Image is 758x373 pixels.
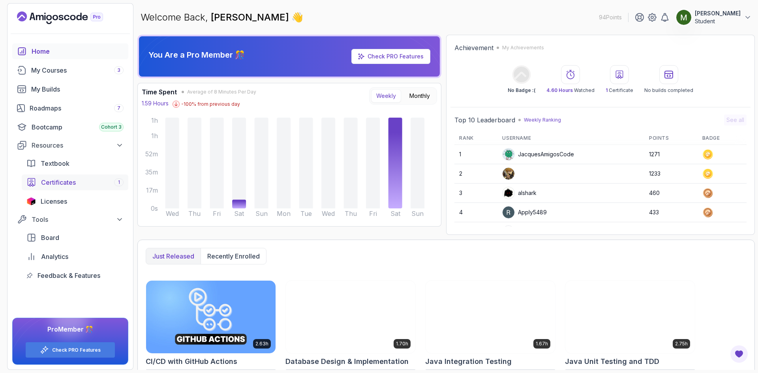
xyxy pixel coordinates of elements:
[146,356,237,367] h2: CI/CD with GitHub Actions
[234,210,244,217] tspan: Sat
[22,230,128,246] a: board
[454,222,497,242] td: 5
[166,210,179,217] tspan: Wed
[211,11,291,23] span: [PERSON_NAME]
[32,141,124,150] div: Resources
[12,138,128,152] button: Resources
[503,226,514,238] img: user profile image
[454,203,497,222] td: 4
[145,168,158,176] tspan: 35m
[22,156,128,171] a: textbook
[695,9,741,17] p: [PERSON_NAME]
[146,281,276,353] img: CI/CD with GitHub Actions card
[118,179,120,186] span: 1
[146,248,201,264] button: Just released
[146,186,158,194] tspan: 17m
[345,210,357,217] tspan: Thu
[371,89,401,103] button: Weekly
[22,174,128,190] a: certificates
[606,87,608,93] span: 1
[454,184,497,203] td: 3
[698,132,747,145] th: Badge
[22,268,128,283] a: feedback
[32,47,124,56] div: Home
[454,43,493,52] h2: Achievement
[41,252,68,261] span: Analytics
[565,356,659,367] h2: Java Unit Testing and TDD
[599,13,622,21] p: 94 Points
[644,222,698,242] td: 326
[145,150,158,158] tspan: 52m
[255,341,268,347] p: 2.63h
[503,168,514,180] img: user profile image
[17,11,121,24] a: Landing page
[25,342,115,358] button: Check PRO Features
[52,347,101,353] a: Check PRO Features
[404,89,435,103] button: Monthly
[12,212,128,227] button: Tools
[676,9,752,25] button: user profile image[PERSON_NAME]Student
[675,341,688,347] p: 2.75h
[454,145,497,164] td: 1
[454,115,515,125] h2: Top 10 Leaderboard
[369,210,377,217] tspan: Fri
[454,164,497,184] td: 2
[41,197,67,206] span: Licenses
[606,87,633,94] p: Certificate
[30,103,124,113] div: Roadmaps
[207,251,260,261] p: Recently enrolled
[152,251,194,261] p: Just released
[502,225,540,238] div: IssaKass
[644,132,698,145] th: Points
[31,66,124,75] div: My Courses
[425,356,512,367] h2: Java Integration Testing
[141,11,303,24] p: Welcome Back,
[41,233,59,242] span: Board
[724,114,747,126] button: See all
[300,210,312,217] tspan: Tue
[151,132,158,140] tspan: 1h
[31,84,124,94] div: My Builds
[22,249,128,264] a: analytics
[255,210,268,217] tspan: Sun
[503,206,514,218] img: user profile image
[142,87,177,97] h3: Time Spent
[151,116,158,124] tspan: 1h
[426,281,555,353] img: Java Integration Testing card
[188,210,201,217] tspan: Thu
[187,89,256,95] span: Average of 8 Minutes Per Day
[644,87,693,94] p: No builds completed
[38,271,100,280] span: Feedback & Features
[22,193,128,209] a: licenses
[644,145,698,164] td: 1271
[508,87,535,94] p: No Badge :(
[181,101,240,107] p: -100 % from previous day
[32,122,124,132] div: Bootcamp
[502,206,547,219] div: Apply5489
[524,117,561,123] p: Weekly Ranking
[41,178,76,187] span: Certificates
[117,105,120,111] span: 7
[368,53,424,60] a: Check PRO Features
[277,210,291,217] tspan: Mon
[390,210,401,217] tspan: Sat
[148,49,245,60] p: You Are a Pro Member 🎊
[12,62,128,78] a: courses
[12,43,128,59] a: home
[644,184,698,203] td: 460
[502,148,574,161] div: JacquesAmigosCode
[546,87,595,94] p: Watched
[502,45,544,51] p: My Achievements
[503,187,514,199] img: user profile image
[536,341,548,347] p: 1.67h
[286,281,415,353] img: Database Design & Implementation card
[396,341,408,347] p: 1.70h
[546,87,573,93] span: 4.60 Hours
[101,124,122,130] span: Cohort 3
[644,164,698,184] td: 1233
[12,119,128,135] a: bootcamp
[644,203,698,222] td: 433
[730,345,749,364] button: Open Feedback Button
[290,9,306,26] span: 👋
[411,210,424,217] tspan: Sun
